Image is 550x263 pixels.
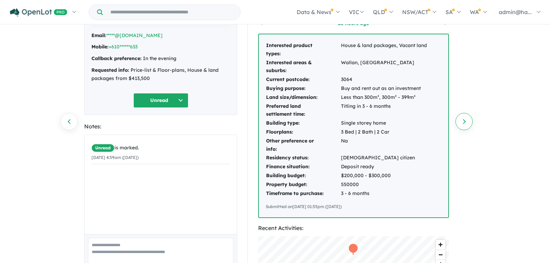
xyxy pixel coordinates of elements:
div: is marked. [91,144,230,152]
strong: Callback preference: [91,55,142,61]
td: Floorplans: [266,128,341,137]
div: Notes: [84,122,237,131]
td: 3 - 6 months [341,189,427,198]
span: Unread [91,144,114,152]
td: Buy and rent out as an investment [341,84,427,93]
div: Recent Activities: [258,224,449,233]
td: 550000 [341,180,427,189]
td: 3 Bed | 2 Bath | 2 Car [341,128,427,137]
img: Openlot PRO Logo White [10,8,67,17]
td: Building budget: [266,171,341,180]
div: Submitted on [DATE] 01:55pm ([DATE]) [266,203,441,210]
td: $200,000 - $300,000 [341,171,427,180]
td: House & land packages, Vacant land [341,41,427,58]
td: Preferred land settlement time: [266,102,341,119]
button: Unread [133,93,188,108]
td: Titling in 3 - 6 months [341,102,427,119]
strong: Mobile: [91,44,109,50]
button: Zoom out [436,250,445,260]
strong: Email: [91,32,106,38]
td: Finance situation: [266,162,341,171]
button: Zoom in [436,240,445,250]
small: [DATE] 4:59am ([DATE]) [91,155,139,160]
td: Buying purpose: [266,84,341,93]
td: Na [341,137,427,154]
strong: Requested info: [91,67,129,73]
td: Current postcode: [266,75,341,84]
td: Wallan, [GEOGRAPHIC_DATA] [341,58,427,76]
input: Try estate name, suburb, builder or developer [104,5,239,20]
td: Interested product types: [266,41,341,58]
td: [DEMOGRAPHIC_DATA] citizen [341,153,427,162]
div: Map marker [348,243,359,256]
span: admin@ha... [499,9,532,15]
td: Land size/dimension: [266,93,341,102]
td: Timeframe to purchase: [266,189,341,198]
div: In the evening [91,55,230,63]
div: Price-list & Floor-plans, House & land packages from $413,500 [91,66,230,83]
td: Less than 300m², 300m² - 399m² [341,93,427,102]
td: Interested areas & suburbs: [266,58,341,76]
td: Deposit ready [341,162,427,171]
td: Building type: [266,119,341,128]
td: Other preference or info: [266,137,341,154]
td: 3064 [341,75,427,84]
td: Residency status: [266,153,341,162]
td: Single storey home [341,119,427,128]
td: Property budget: [266,180,341,189]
